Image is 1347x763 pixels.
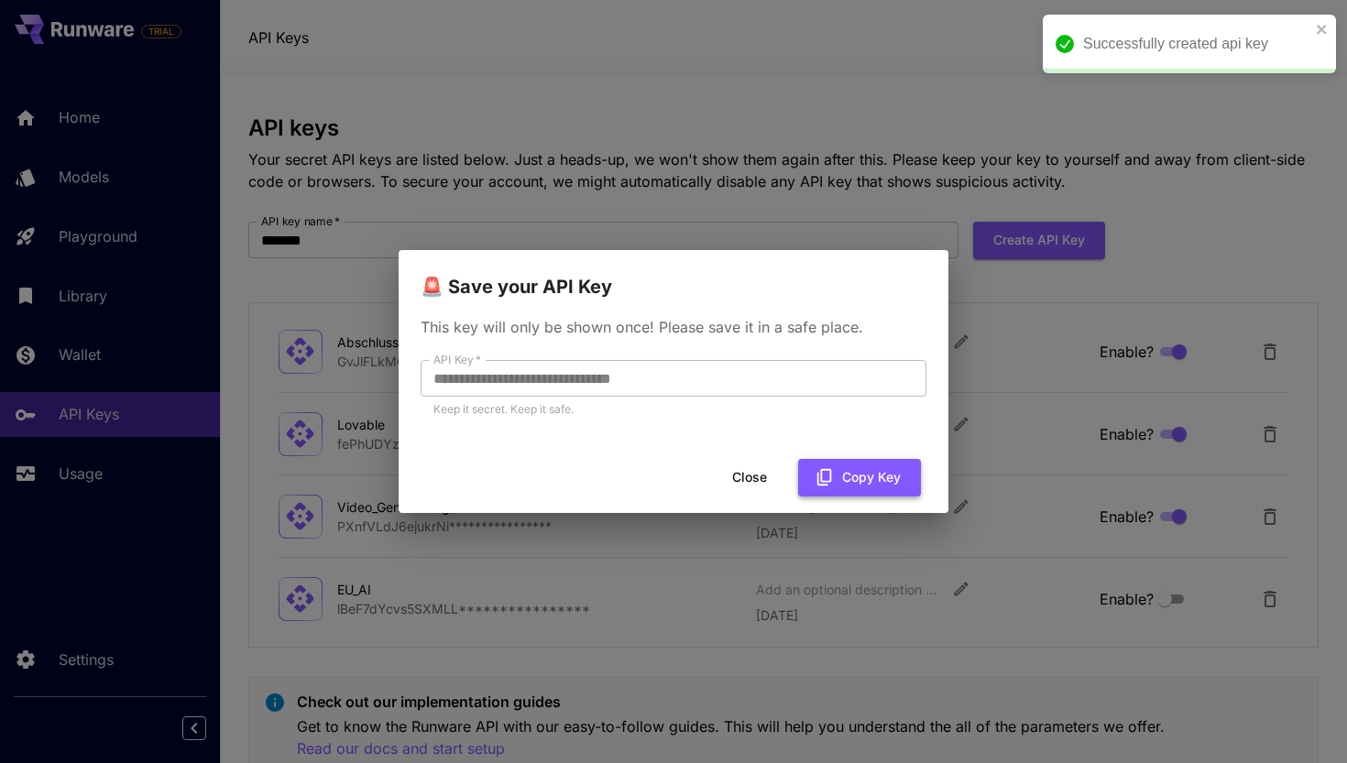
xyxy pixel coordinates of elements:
button: Close [708,459,791,496]
button: Copy Key [798,459,921,496]
h2: 🚨 Save your API Key [399,250,948,301]
button: close [1316,22,1329,37]
p: This key will only be shown once! Please save it in a safe place. [421,316,926,338]
div: Successfully created api key [1083,33,1310,55]
p: Keep it secret. Keep it safe. [433,400,914,419]
label: API Key [433,352,481,367]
